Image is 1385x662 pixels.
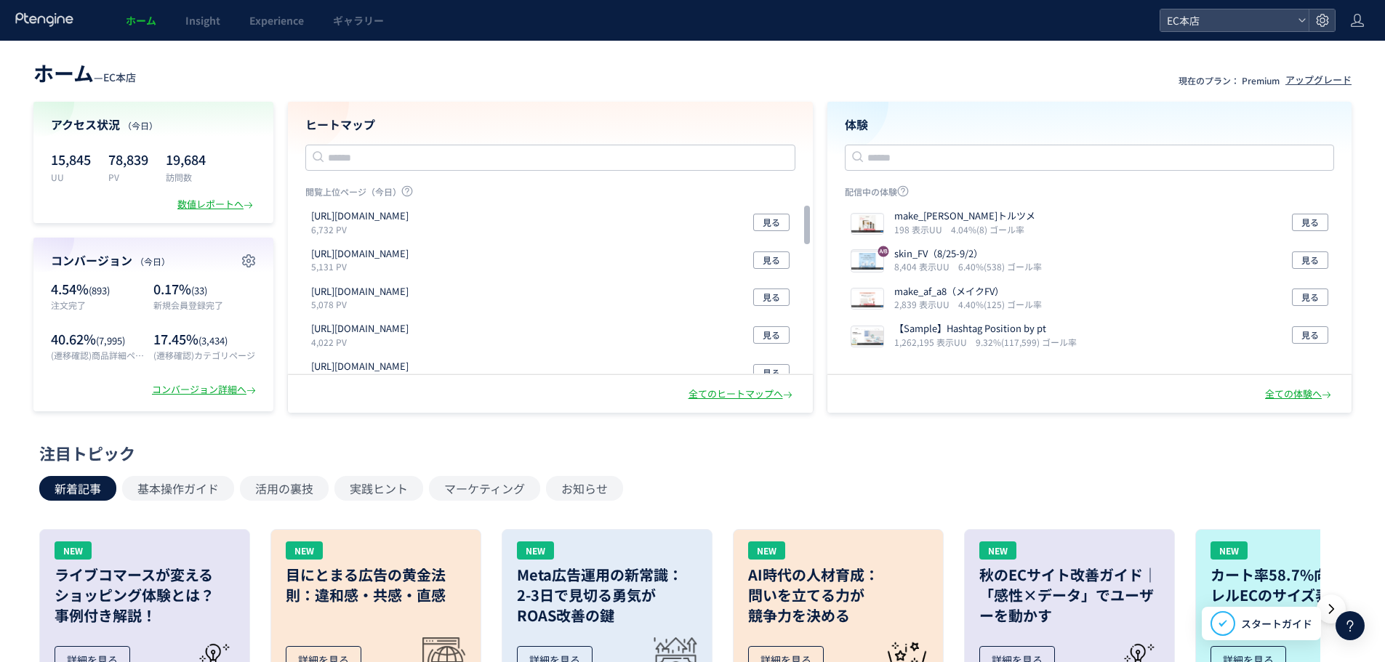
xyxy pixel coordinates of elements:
i: 198 表示UU [894,223,948,235]
button: お知らせ [546,476,623,501]
span: ギャラリー [333,13,384,28]
span: (3,434) [198,334,228,347]
i: 4.40%(125) ゴール率 [958,298,1042,310]
i: 2,839 表示UU [894,298,955,310]
span: 見る [1301,326,1319,344]
p: 5,078 PV [311,298,414,310]
span: 見る [763,364,780,382]
p: 40.62% [51,330,146,349]
p: PV [108,171,148,183]
p: 15,845 [51,148,91,171]
button: 新着記事 [39,476,116,501]
p: https://etvos.com/shop/e/e2509sc [311,360,409,374]
p: 新規会員登録完了 [153,299,256,311]
p: 4.54% [51,280,146,299]
h4: コンバージョン [51,252,256,269]
div: NEW [748,541,785,560]
p: 0.17% [153,280,256,299]
i: 4.04%(8) ゴール率 [951,223,1024,235]
p: 配信中の体験 [845,185,1335,203]
i: 9.32%(117,599) ゴール率 [976,336,1077,348]
span: （今日） [123,119,158,132]
span: 見る [763,288,780,306]
img: 1a179c1af24e127cd3c41384fd22c66b1757314042400.jpeg [851,214,883,234]
h3: 秋のECサイト改善ガイド｜「感性×データ」でユーザーを動かす [979,565,1160,626]
p: 現在のプラン： Premium [1179,74,1280,86]
button: 活用の裏技 [240,476,329,501]
div: NEW [55,541,92,560]
div: 数値レポートへ [177,198,256,211]
button: 見る [1292,288,1328,306]
i: 8,404 表示UU [894,260,955,273]
p: 17.45% [153,330,256,349]
h3: ライブコマースが変える ショッピング体験とは？ 事例付き解説！ [55,565,235,626]
p: 5,131 PV [311,260,414,273]
span: Insight [185,13,220,28]
h4: 体験 [845,116,1335,133]
p: 78,839 [108,148,148,171]
button: 見る [1292,326,1328,344]
span: （今日） [135,255,170,267]
span: (893) [89,283,110,297]
i: 1,262,195 表示UU [894,336,973,348]
img: 3edfffefa1cc9c933aa3ecd714b657501756129236558.jpeg [851,251,883,272]
p: https://etvos.com/shop/customer/menu.aspx [311,285,409,299]
button: 見る [753,288,790,306]
h3: 目にとまる広告の黄金法則：違和感・共感・直感 [286,565,466,605]
div: アップグレード [1285,73,1352,87]
button: 見る [753,214,790,231]
div: NEW [286,541,323,560]
button: 見る [1292,251,1328,269]
div: NEW [979,541,1016,560]
p: 19,684 [166,148,206,171]
span: Experience [249,13,304,28]
button: 見る [753,326,790,344]
span: 見る [1301,251,1319,269]
span: ホーム [126,13,156,28]
span: (33) [191,283,207,297]
div: NEW [517,541,554,560]
span: 見る [1301,214,1319,231]
h3: Meta広告運用の新常識： 2-3日で見切る勇気が ROAS改善の鍵 [517,565,697,626]
p: 3,202 PV [311,374,414,386]
h4: ヒートマップ [305,116,795,133]
p: 【Sample】Hashtag Position by pt [894,322,1071,336]
div: コンバージョン詳細へ [152,383,259,397]
p: https://etvos.com/lusciousskin [311,209,409,223]
div: 全ての体験へ [1265,387,1334,401]
p: skin_FV（8/25-9/2） [894,247,1036,261]
h4: アクセス状況 [51,116,256,133]
button: マーケティング [429,476,540,501]
p: 注文完了 [51,299,146,311]
p: UU [51,171,91,183]
img: e60b16c7325680ac2c0069e161b0a833.jpeg [851,326,883,347]
p: (遷移確認)カテゴリページ [153,349,256,361]
span: (7,995) [96,334,125,347]
span: 見る [763,326,780,344]
span: ホーム [33,58,94,87]
span: EC本店 [1163,9,1292,31]
button: 基本操作ガイド [122,476,234,501]
p: (遷移確認)商品詳細ページ [51,349,146,361]
button: 見る [1292,214,1328,231]
p: 閲覧上位ページ（今日） [305,185,795,203]
span: 見る [1301,288,1319,306]
p: 訪問数 [166,171,206,183]
div: — [33,58,136,87]
span: EC本店 [103,70,136,84]
p: 4,022 PV [311,336,414,348]
p: make_af_a8（メイクFV） [894,285,1036,299]
span: 見る [763,214,780,231]
img: 1a179c1af24e127cd3c41384fd22c66b1755868116708.jpeg [851,288,883,309]
h3: AI時代の人材育成： 問いを立てる力が 競争力を決める [748,565,928,626]
div: 全てのヒートマップへ [689,387,795,401]
p: 6,732 PV [311,223,414,235]
p: https://etvos.com/shop/cart/cart.aspx [311,322,409,336]
div: 注目トピック [39,442,1338,464]
div: NEW [1211,541,1248,560]
button: 見る [753,364,790,382]
button: 実践ヒント [334,476,423,501]
p: https://etvos.com/shop/default.aspx [311,247,409,261]
span: スタートガイド [1241,616,1312,631]
i: 6.40%(538) ゴール率 [958,260,1042,273]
